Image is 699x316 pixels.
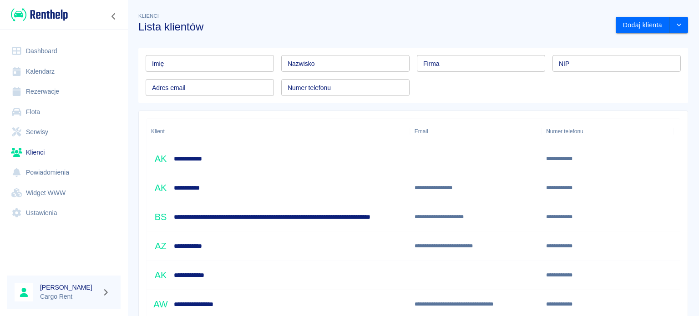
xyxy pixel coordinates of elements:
h6: [PERSON_NAME] [40,283,98,292]
button: Zwiń nawigację [107,10,121,22]
p: Cargo Rent [40,292,98,301]
div: BS [151,207,170,226]
div: Email [415,119,428,144]
a: Klienci [7,142,121,163]
button: drop-down [670,17,688,34]
div: Klient [147,119,410,144]
div: AK [151,178,170,197]
div: Klient [151,119,165,144]
div: Numer telefonu [546,119,583,144]
a: Dashboard [7,41,121,61]
a: Flota [7,102,121,122]
div: AW [151,295,170,314]
div: AK [151,149,170,168]
a: Rezerwacje [7,81,121,102]
a: Serwisy [7,122,121,142]
a: Ustawienia [7,203,121,223]
span: Klienci [138,13,159,19]
button: Dodaj klienta [616,17,670,34]
a: Kalendarz [7,61,121,82]
a: Renthelp logo [7,7,68,22]
img: Renthelp logo [11,7,68,22]
a: Powiadomienia [7,162,121,183]
a: Widget WWW [7,183,121,203]
div: Email [410,119,542,144]
h3: Lista klientów [138,20,608,33]
div: AK [151,266,170,285]
div: AZ [151,236,170,256]
div: Numer telefonu [542,119,673,144]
